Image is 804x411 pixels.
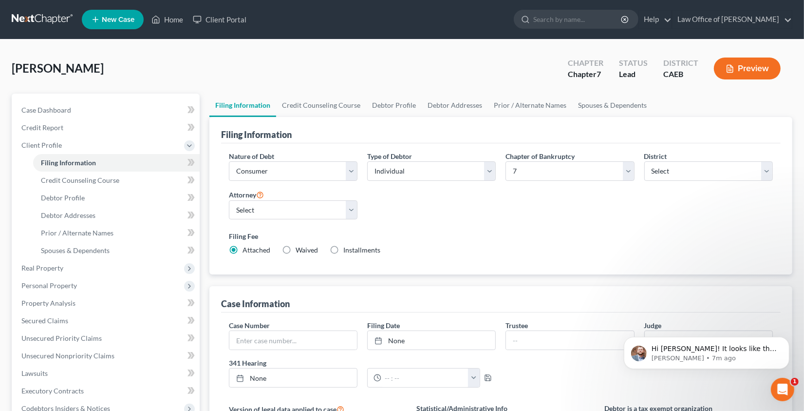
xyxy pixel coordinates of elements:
div: Filing Information [221,129,292,140]
p: Message from James, sent 7m ago [42,38,168,46]
a: Help [639,11,672,28]
span: Property Analysis [21,299,75,307]
span: Unsecured Nonpriority Claims [21,352,114,360]
span: Lawsuits [21,369,48,377]
input: -- [506,331,634,350]
label: District [644,151,667,161]
a: Law Office of [PERSON_NAME] [673,11,792,28]
a: Credit Report [14,119,200,137]
a: Debtor Profile [366,94,422,117]
label: Filing Fee [229,231,773,241]
span: Hi [PERSON_NAME]! It looks like the Safety Deposit Box falls under the "Instruments" category on ... [42,28,168,94]
a: Debtor Addresses [33,207,200,224]
span: Personal Property [21,281,77,290]
input: Search by name... [533,10,622,28]
a: Client Portal [188,11,251,28]
a: Home [147,11,188,28]
a: Filing Information [209,94,276,117]
a: Prior / Alternate Names [488,94,572,117]
div: Lead [619,69,648,80]
span: Real Property [21,264,63,272]
a: Unsecured Priority Claims [14,330,200,347]
label: Type of Debtor [367,151,412,161]
label: 341 Hearing [224,358,501,368]
a: Executory Contracts [14,382,200,400]
a: None [229,369,357,387]
span: Client Profile [21,141,62,149]
iframe: Intercom notifications message [609,316,804,385]
span: Filing Information [41,158,96,167]
span: Executory Contracts [21,387,84,395]
iframe: Intercom live chat [771,378,794,401]
button: Preview [714,58,781,79]
label: Trustee [505,320,528,331]
span: Secured Claims [21,316,68,325]
label: Filing Date [367,320,400,331]
label: Chapter of Bankruptcy [505,151,575,161]
a: Unsecured Nonpriority Claims [14,347,200,365]
a: Debtor Addresses [422,94,488,117]
span: Credit Report [21,123,63,132]
div: CAEB [663,69,698,80]
a: Spouses & Dependents [572,94,653,117]
a: Filing Information [33,154,200,172]
span: Prior / Alternate Names [41,229,113,237]
input: -- : -- [381,369,468,387]
a: Credit Counseling Course [276,94,366,117]
div: Case Information [221,298,290,310]
a: Prior / Alternate Names [33,224,200,242]
span: 7 [597,69,601,78]
div: Chapter [568,58,603,69]
div: District [663,58,698,69]
span: Case Dashboard [21,106,71,114]
label: Nature of Debt [229,151,274,161]
label: Attorney [229,189,264,200]
a: Case Dashboard [14,101,200,119]
span: Debtor Profile [41,194,85,202]
span: [PERSON_NAME] [12,61,104,75]
span: Unsecured Priority Claims [21,334,102,342]
div: Chapter [568,69,603,80]
span: New Case [102,16,134,23]
span: Spouses & Dependents [41,246,110,254]
a: None [368,331,495,350]
span: Installments [343,246,380,254]
label: Case Number [229,320,270,331]
span: Credit Counseling Course [41,176,119,184]
span: Waived [296,246,318,254]
input: Enter case number... [229,331,357,350]
div: Status [619,58,648,69]
a: Spouses & Dependents [33,242,200,259]
a: Lawsuits [14,365,200,382]
a: Credit Counseling Course [33,172,200,189]
a: Secured Claims [14,312,200,330]
a: Property Analysis [14,294,200,312]
a: Debtor Profile [33,189,200,207]
span: Attached [243,246,270,254]
span: Debtor Addresses [41,211,95,219]
span: 1 [791,378,799,386]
